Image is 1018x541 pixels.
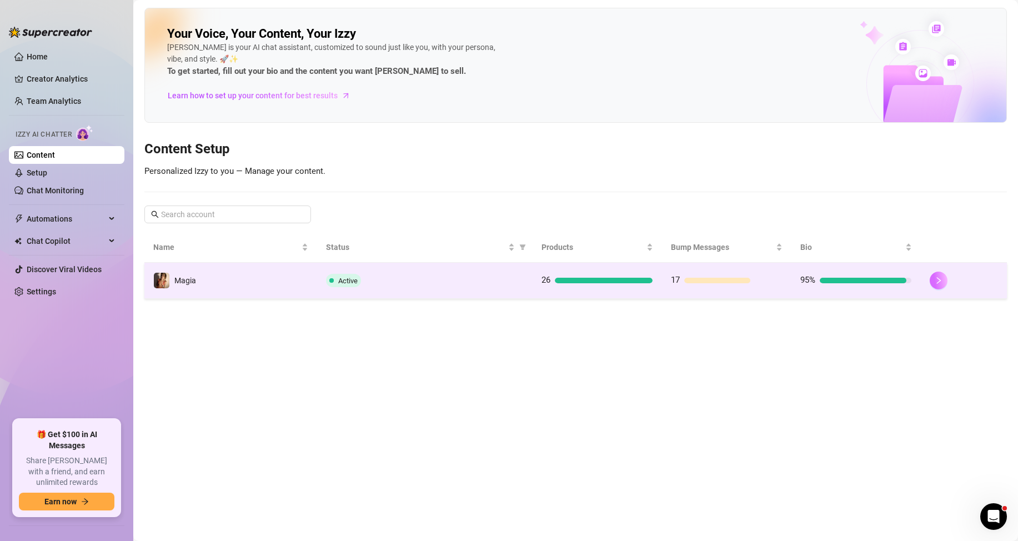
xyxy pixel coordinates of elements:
span: 95% [800,275,815,285]
th: Products [533,232,662,263]
iframe: Intercom live chat [980,503,1007,530]
img: ai-chatter-content-library-cLFOSyPT.png [834,9,1006,122]
a: Setup [27,168,47,177]
img: AI Chatter [76,125,93,141]
span: arrow-right [81,498,89,505]
span: Chat Copilot [27,232,106,250]
a: Content [27,151,55,159]
span: Products [541,241,644,253]
span: arrow-right [340,90,352,101]
a: Home [27,52,48,61]
span: search [151,211,159,218]
span: 26 [541,275,550,285]
span: 17 [671,275,680,285]
span: Automations [27,210,106,228]
a: Team Analytics [27,97,81,106]
th: Name [144,232,317,263]
span: Name [153,241,299,253]
th: Status [317,232,533,263]
span: filter [519,244,526,251]
button: Earn nowarrow-right [19,493,114,510]
th: Bump Messages [662,232,791,263]
span: Active [338,277,358,285]
button: right [930,272,947,289]
div: [PERSON_NAME] is your AI chat assistant, customized to sound just like you, with your persona, vi... [167,42,500,78]
input: Search account [161,208,295,221]
span: Bump Messages [671,241,774,253]
a: Settings [27,287,56,296]
h3: Content Setup [144,141,1007,158]
span: Earn now [44,497,77,506]
span: 🎁 Get $100 in AI Messages [19,429,114,451]
th: Bio [791,232,921,263]
a: Learn how to set up your content for best results [167,87,359,104]
span: Status [326,241,506,253]
span: Bio [800,241,903,253]
span: Magia [174,276,196,285]
a: Creator Analytics [27,70,116,88]
strong: To get started, fill out your bio and the content you want [PERSON_NAME] to sell. [167,66,466,76]
span: filter [517,239,528,256]
span: right [935,277,942,284]
span: Share [PERSON_NAME] with a friend, and earn unlimited rewards [19,455,114,488]
a: Discover Viral Videos [27,265,102,274]
img: Chat Copilot [14,237,22,245]
img: Magia [154,273,169,288]
span: Izzy AI Chatter [16,129,72,140]
a: Chat Monitoring [27,186,84,195]
span: thunderbolt [14,214,23,223]
img: logo-BBDzfeDw.svg [9,27,92,38]
h2: Your Voice, Your Content, Your Izzy [167,26,356,42]
span: Personalized Izzy to you — Manage your content. [144,166,325,176]
span: Learn how to set up your content for best results [168,89,338,102]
